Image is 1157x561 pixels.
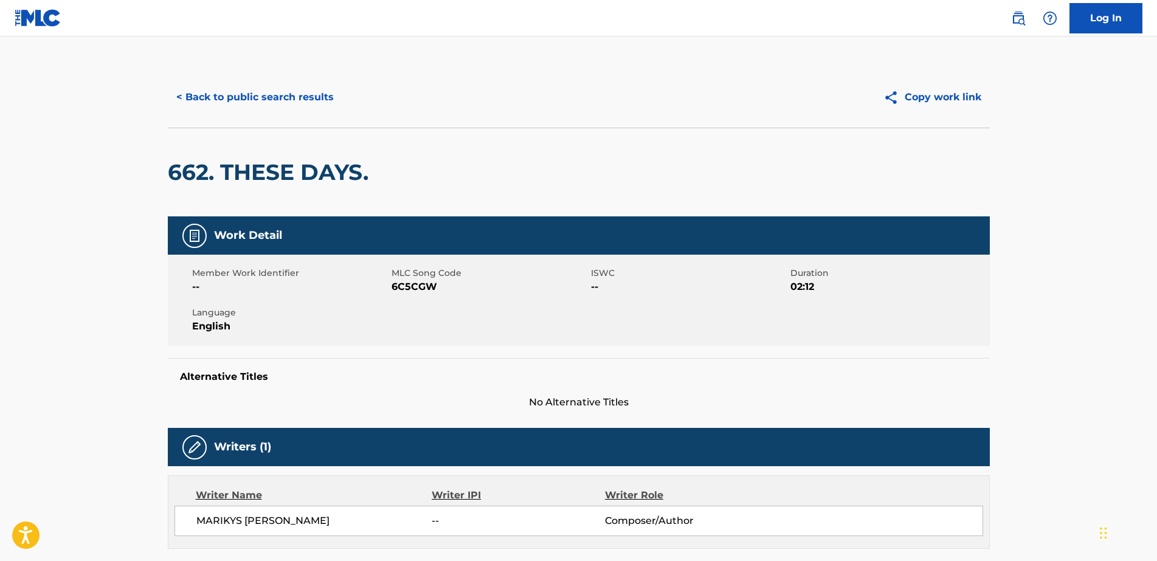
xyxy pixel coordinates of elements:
img: Work Detail [187,229,202,243]
img: MLC Logo [15,9,61,27]
span: Member Work Identifier [192,267,389,280]
span: Duration [790,267,987,280]
span: Composer/Author [605,514,762,528]
button: Copy work link [875,82,990,112]
h5: Writers (1) [214,440,271,454]
span: English [192,319,389,334]
span: -- [432,514,604,528]
a: Log In [1069,3,1142,33]
span: -- [591,280,787,294]
img: help [1043,11,1057,26]
div: Help [1038,6,1062,30]
iframe: Chat Widget [1096,503,1157,561]
span: -- [192,280,389,294]
img: Writers [187,440,202,455]
div: Writer Name [196,488,432,503]
h2: 662. THESE DAYS. [168,159,375,186]
span: 02:12 [790,280,987,294]
button: < Back to public search results [168,82,342,112]
h5: Work Detail [214,229,282,243]
img: Copy work link [883,90,905,105]
div: Drag [1100,515,1107,551]
span: MLC Song Code [392,267,588,280]
div: Writer IPI [432,488,605,503]
span: MARIKYS [PERSON_NAME] [196,514,432,528]
span: 6C5CGW [392,280,588,294]
span: ISWC [591,267,787,280]
a: Public Search [1006,6,1031,30]
div: Writer Role [605,488,762,503]
img: search [1011,11,1026,26]
h5: Alternative Titles [180,371,978,383]
span: Language [192,306,389,319]
span: No Alternative Titles [168,395,990,410]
